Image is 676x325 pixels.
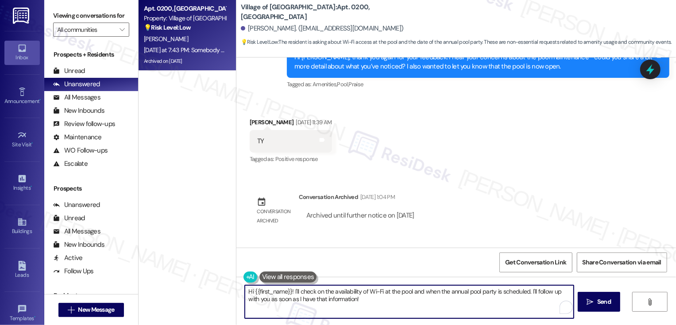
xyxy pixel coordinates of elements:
[578,292,621,312] button: Send
[58,303,124,317] button: New Message
[53,267,94,276] div: Follow Ups
[44,184,138,193] div: Prospects
[505,258,566,267] span: Get Conversation Link
[241,38,278,46] strong: 💡 Risk Level: Low
[44,50,138,59] div: Prospects + Residents
[53,227,100,236] div: All Messages
[144,14,226,23] div: Property: Village of [GEOGRAPHIC_DATA]
[577,252,667,272] button: Share Conversation via email
[53,119,115,129] div: Review follow-ups
[294,53,655,72] div: Hi [PERSON_NAME], thank you again for your feedback. I hear your concerns about the pool maintena...
[358,192,395,202] div: [DATE] 1:04 PM
[34,314,35,320] span: •
[241,38,672,47] span: : The resident is asking about Wi-Fi access at the pool and the date of the annual pool party. Th...
[78,305,114,314] span: New Message
[144,4,226,13] div: Apt. 0200, [GEOGRAPHIC_DATA]
[143,56,227,67] div: Archived on [DATE]
[241,24,404,33] div: [PERSON_NAME]. ([EMAIL_ADDRESS][DOMAIN_NAME])
[647,298,653,306] i: 
[53,9,129,23] label: Viewing conversations for
[53,200,100,210] div: Unanswered
[337,80,349,88] span: Pool ,
[305,211,415,220] div: Archived until further notice on [DATE]
[53,146,108,155] div: WO Follow-ups
[275,155,318,163] span: Positive response
[57,23,115,37] input: All communities
[53,240,104,249] div: New Inbounds
[257,207,291,226] div: Conversation archived
[53,214,85,223] div: Unread
[39,97,41,103] span: •
[299,192,358,202] div: Conversation Archived
[44,291,138,300] div: Residents
[583,258,661,267] span: Share Conversation via email
[53,133,102,142] div: Maintenance
[250,118,332,130] div: [PERSON_NAME]
[4,258,40,282] a: Leads
[587,298,594,306] i: 
[294,118,332,127] div: [DATE] 11:39 AM
[13,8,31,24] img: ResiDesk Logo
[144,35,188,43] span: [PERSON_NAME]
[53,93,100,102] div: All Messages
[53,80,100,89] div: Unanswered
[144,23,191,31] strong: 💡 Risk Level: Low
[4,171,40,195] a: Insights •
[68,306,74,314] i: 
[257,137,264,146] div: TY
[499,252,572,272] button: Get Conversation Link
[4,214,40,238] a: Buildings
[348,80,363,88] span: Praise
[241,3,418,22] b: Village of [GEOGRAPHIC_DATA]: Apt. 0200, [GEOGRAPHIC_DATA]
[313,80,337,88] span: Amenities ,
[597,297,611,306] span: Send
[120,26,124,33] i: 
[245,285,574,318] textarea: To enrich screen reader interactions, please activate Accessibility in Grammarly extension settings
[53,106,104,115] div: New Inbounds
[250,153,332,165] div: Tagged as:
[53,159,88,168] div: Escalate
[53,66,85,76] div: Unread
[31,184,32,190] span: •
[53,253,83,263] div: Active
[4,128,40,152] a: Site Visit •
[287,78,669,91] div: Tagged as:
[32,140,33,146] span: •
[4,41,40,65] a: Inbox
